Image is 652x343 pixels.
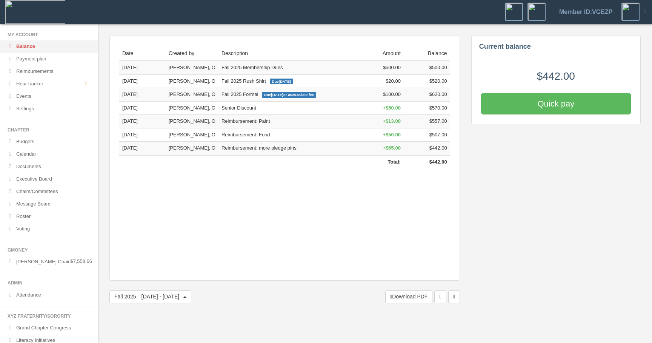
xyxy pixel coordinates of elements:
span: Due [270,79,293,85]
span: or a late fee [283,93,314,97]
span: $557.00 [429,118,447,124]
span: Reimbursement: Food [221,132,270,138]
span: $570.00 [429,105,447,111]
td: [DATE] [119,115,166,128]
span: $520.00 [429,78,447,84]
span: Fall 2025 Formal [221,91,316,97]
span: $507.00 [429,132,447,138]
span: $100.00 [383,91,401,97]
span: $25.00 [290,93,301,97]
span: Senior Discount [221,105,256,111]
span: [PERSON_NAME], O [169,78,215,84]
td: [DATE] [119,142,166,155]
span: $500.00 [383,65,401,70]
td: [DATE] [119,101,166,115]
span: Fall 2025 Membership Dues [221,65,283,70]
td: [DATE] [119,74,166,88]
button: Download PDF [385,290,432,303]
span: $620.00 [429,91,447,97]
span: $7,558.66 [70,259,92,264]
span: [PERSON_NAME], O [169,118,215,124]
span: + $65.00 [383,145,401,151]
span: Fall 2025 Rush Shirt [221,78,293,84]
span: [PERSON_NAME], O [169,65,215,70]
span: [DATE] [279,79,291,83]
div: Description [221,50,354,57]
a: Member ID: VGEZP [550,0,621,24]
td: [DATE] [119,88,166,102]
span: + $13.00 [383,118,401,124]
td: [DATE] [119,61,166,74]
span: Reimbursement: Paint [221,118,270,124]
span: [DATE] - [DATE] [141,294,180,300]
div: Date [122,50,163,57]
div: Balance [407,50,447,57]
button: Fall 2025[DATE] - [DATE] [109,290,191,303]
span: Fall 2025 [114,294,179,300]
span: [PERSON_NAME], O [169,105,215,111]
span: [PERSON_NAME], O [169,145,215,151]
span: + $50.00 [383,132,401,138]
span: $442.00 [537,70,575,82]
span: [PERSON_NAME], O [169,91,215,97]
span: [PERSON_NAME], O [169,132,215,138]
span: $500.00 [429,65,447,70]
span: Reimbursement: more pledge pins [221,145,297,151]
div: Created by [169,50,215,57]
button: Quick pay [481,93,631,114]
span: [DATE] [271,93,283,97]
span: Due [262,92,316,98]
span: $442.00 [429,159,447,165]
td: [DATE] [119,128,166,142]
span: $20.00 [386,78,401,84]
td: Total: [119,155,404,169]
h4: Current balance [479,43,531,51]
span: $442.00 [429,145,447,151]
span: + $50.00 [383,105,401,111]
div: Amount [360,50,401,57]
